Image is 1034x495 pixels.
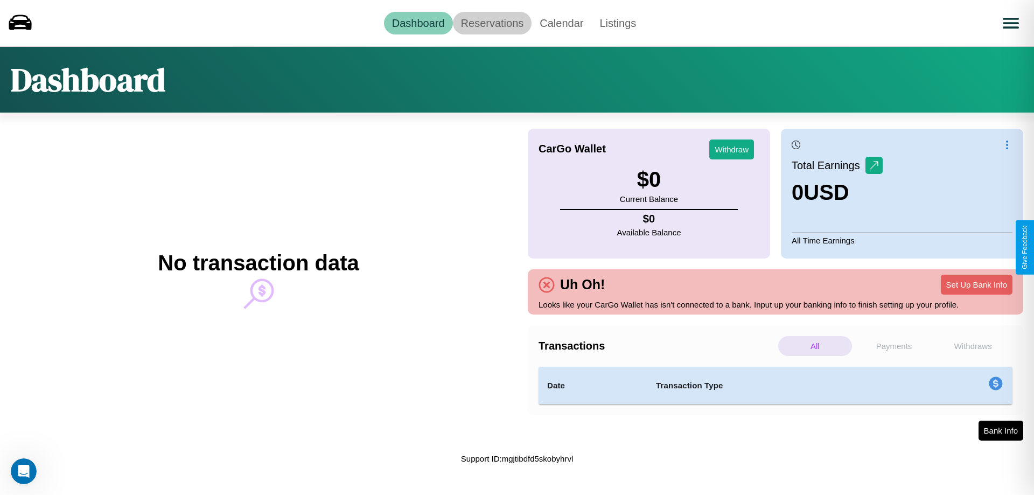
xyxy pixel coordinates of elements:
h3: 0 USD [792,180,883,205]
p: Support ID: mgjtibdfd5skobyhrvl [461,451,573,466]
div: Give Feedback [1021,226,1029,269]
h4: Transactions [539,340,775,352]
button: Withdraw [709,140,754,159]
button: Open menu [996,8,1026,38]
h3: $ 0 [620,168,678,192]
h4: Transaction Type [656,379,900,392]
p: Withdraws [936,336,1010,356]
p: Looks like your CarGo Wallet has isn't connected to a bank. Input up your banking info to finish ... [539,297,1012,312]
a: Listings [591,12,644,34]
button: Bank Info [979,421,1023,441]
iframe: Intercom live chat [11,458,37,484]
h2: No transaction data [158,251,359,275]
p: Payments [857,336,931,356]
h4: $ 0 [617,213,681,225]
table: simple table [539,367,1012,405]
h4: Uh Oh! [555,277,610,292]
p: All Time Earnings [792,233,1012,248]
p: Available Balance [617,225,681,240]
h4: CarGo Wallet [539,143,606,155]
p: Current Balance [620,192,678,206]
p: All [778,336,852,356]
p: Total Earnings [792,156,865,175]
button: Set Up Bank Info [941,275,1012,295]
a: Dashboard [384,12,453,34]
h1: Dashboard [11,58,165,102]
a: Reservations [453,12,532,34]
h4: Date [547,379,639,392]
a: Calendar [532,12,591,34]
